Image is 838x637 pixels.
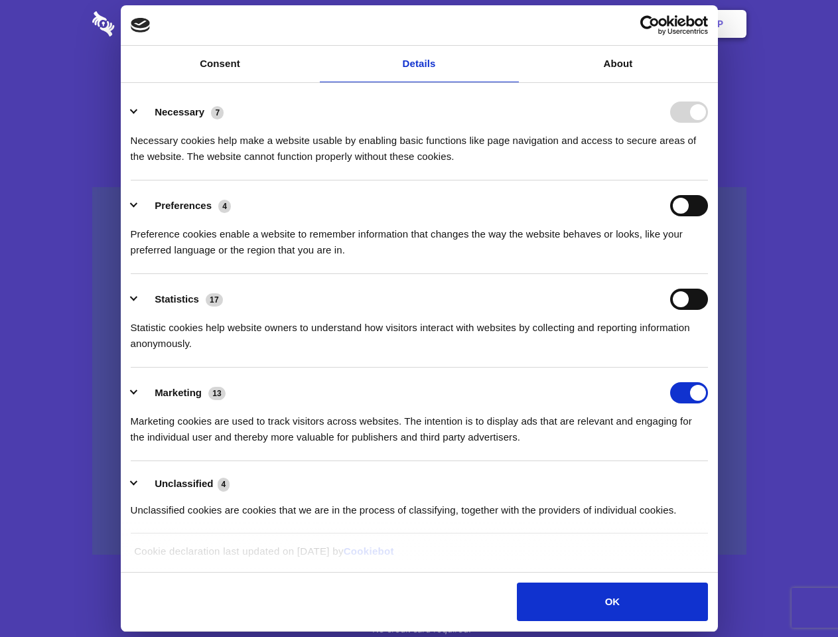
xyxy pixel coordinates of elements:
span: 13 [208,387,226,400]
img: logo-wordmark-white-trans-d4663122ce5f474addd5e946df7df03e33cb6a1c49d2221995e7729f52c070b2.svg [92,11,206,36]
label: Preferences [155,200,212,211]
a: Usercentrics Cookiebot - opens in a new window [592,15,708,35]
button: Preferences (4) [131,195,240,216]
a: Cookiebot [344,545,394,557]
a: Pricing [389,3,447,44]
div: Unclassified cookies are cookies that we are in the process of classifying, together with the pro... [131,492,708,518]
span: 17 [206,293,223,307]
div: Preference cookies enable a website to remember information that changes the way the website beha... [131,216,708,258]
h4: Auto-redaction of sensitive data, encrypted data sharing and self-destructing private chats. Shar... [92,121,746,165]
span: 7 [211,106,224,119]
div: Marketing cookies are used to track visitors across websites. The intention is to display ads tha... [131,403,708,445]
iframe: Drift Widget Chat Controller [772,571,822,621]
div: Statistic cookies help website owners to understand how visitors interact with websites by collec... [131,310,708,352]
a: Login [602,3,660,44]
div: Cookie declaration last updated on [DATE] by [124,543,714,569]
a: Consent [121,46,320,82]
label: Statistics [155,293,199,305]
label: Marketing [155,387,202,398]
a: About [519,46,718,82]
img: logo [131,18,151,33]
button: Marketing (13) [131,382,234,403]
label: Necessary [155,106,204,117]
button: Statistics (17) [131,289,232,310]
span: 4 [218,478,230,491]
div: Necessary cookies help make a website usable by enabling basic functions like page navigation and... [131,123,708,165]
h1: Eliminate Slack Data Loss. [92,60,746,107]
button: OK [517,583,707,621]
span: 4 [218,200,231,213]
button: Unclassified (4) [131,476,238,492]
a: Wistia video thumbnail [92,187,746,555]
button: Necessary (7) [131,102,232,123]
a: Details [320,46,519,82]
a: Contact [538,3,599,44]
